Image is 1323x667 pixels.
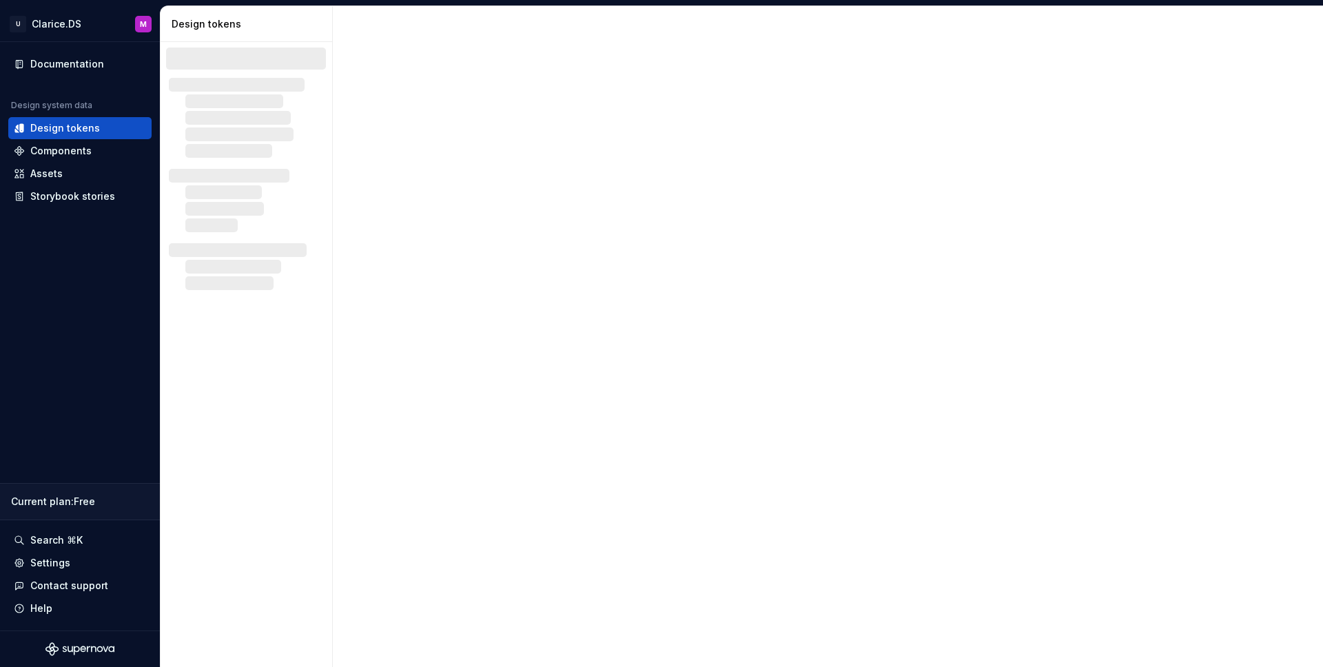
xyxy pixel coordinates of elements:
[8,140,152,162] a: Components
[30,189,115,203] div: Storybook stories
[32,17,81,31] div: Clarice.DS
[30,602,52,615] div: Help
[11,100,92,111] div: Design system data
[30,121,100,135] div: Design tokens
[30,144,92,158] div: Components
[8,53,152,75] a: Documentation
[8,597,152,619] button: Help
[30,167,63,181] div: Assets
[8,552,152,574] a: Settings
[30,57,104,71] div: Documentation
[8,529,152,551] button: Search ⌘K
[10,16,26,32] div: U
[30,579,108,593] div: Contact support
[30,533,83,547] div: Search ⌘K
[30,556,70,570] div: Settings
[8,575,152,597] button: Contact support
[11,495,149,509] div: Current plan : Free
[172,17,327,31] div: Design tokens
[140,19,147,30] div: M
[8,117,152,139] a: Design tokens
[3,9,157,39] button: UClarice.DSM
[8,185,152,207] a: Storybook stories
[8,163,152,185] a: Assets
[45,642,114,656] svg: Supernova Logo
